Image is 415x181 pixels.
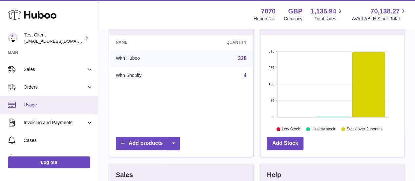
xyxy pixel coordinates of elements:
[24,102,93,108] span: Usage
[311,127,335,131] text: Healthy stock
[109,35,187,50] th: Name
[238,56,247,61] a: 328
[311,7,344,22] a: 1,135.94 Total sales
[24,66,86,73] span: Sales
[24,32,83,44] div: Test Client
[370,7,400,16] span: 70,138.27
[116,137,180,150] a: Add products
[268,49,274,53] text: 316
[116,170,133,179] h3: Sales
[270,99,274,102] text: 79
[284,16,302,22] div: Currency
[346,127,382,131] text: Stock over 2 months
[24,38,96,44] span: [EMAIL_ADDRESS][DOMAIN_NAME]
[311,7,336,16] span: 1,135.94
[267,137,303,150] a: Add Stock
[272,115,274,119] text: 0
[281,127,300,131] text: Low Stock
[352,16,407,22] span: AVAILABLE Stock Total
[268,82,274,86] text: 158
[109,50,187,67] td: With Huboo
[8,156,90,168] a: Log out
[187,35,253,50] th: Quantity
[24,84,86,90] span: Orders
[268,66,274,70] text: 237
[24,137,93,144] span: Cases
[352,7,407,22] a: 70,138.27 AVAILABLE Stock Total
[254,16,276,22] div: Huboo Ref
[109,67,187,84] td: With Shopify
[244,73,247,78] a: 4
[24,120,86,126] span: Invoicing and Payments
[314,16,343,22] span: Total sales
[8,33,18,43] img: internalAdmin-7070@internal.huboo.com
[267,170,281,179] h3: Help
[261,7,276,16] strong: 7070
[288,7,302,16] strong: GBP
